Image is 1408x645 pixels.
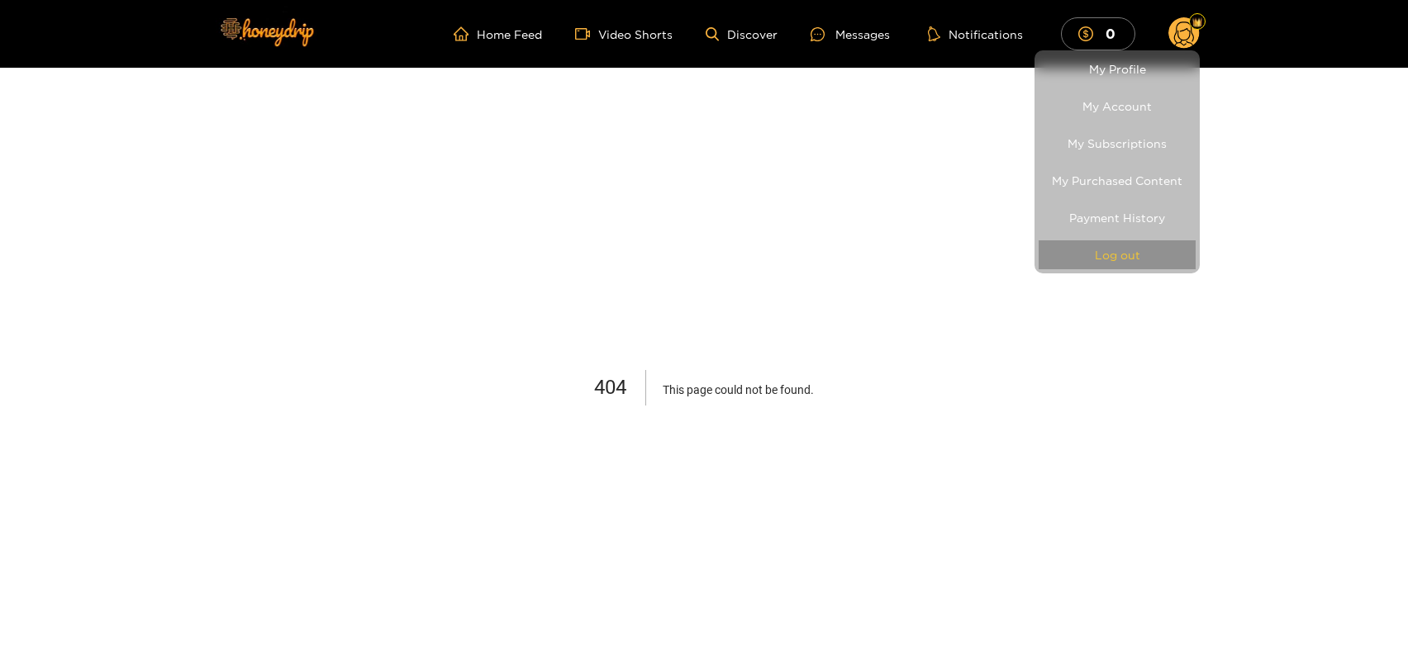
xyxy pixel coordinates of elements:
[1039,203,1196,232] a: Payment History
[1039,55,1196,83] a: My Profile
[1039,240,1196,269] button: Log out
[1039,92,1196,121] a: My Account
[1039,129,1196,158] a: My Subscriptions
[1039,166,1196,195] a: My Purchased Content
